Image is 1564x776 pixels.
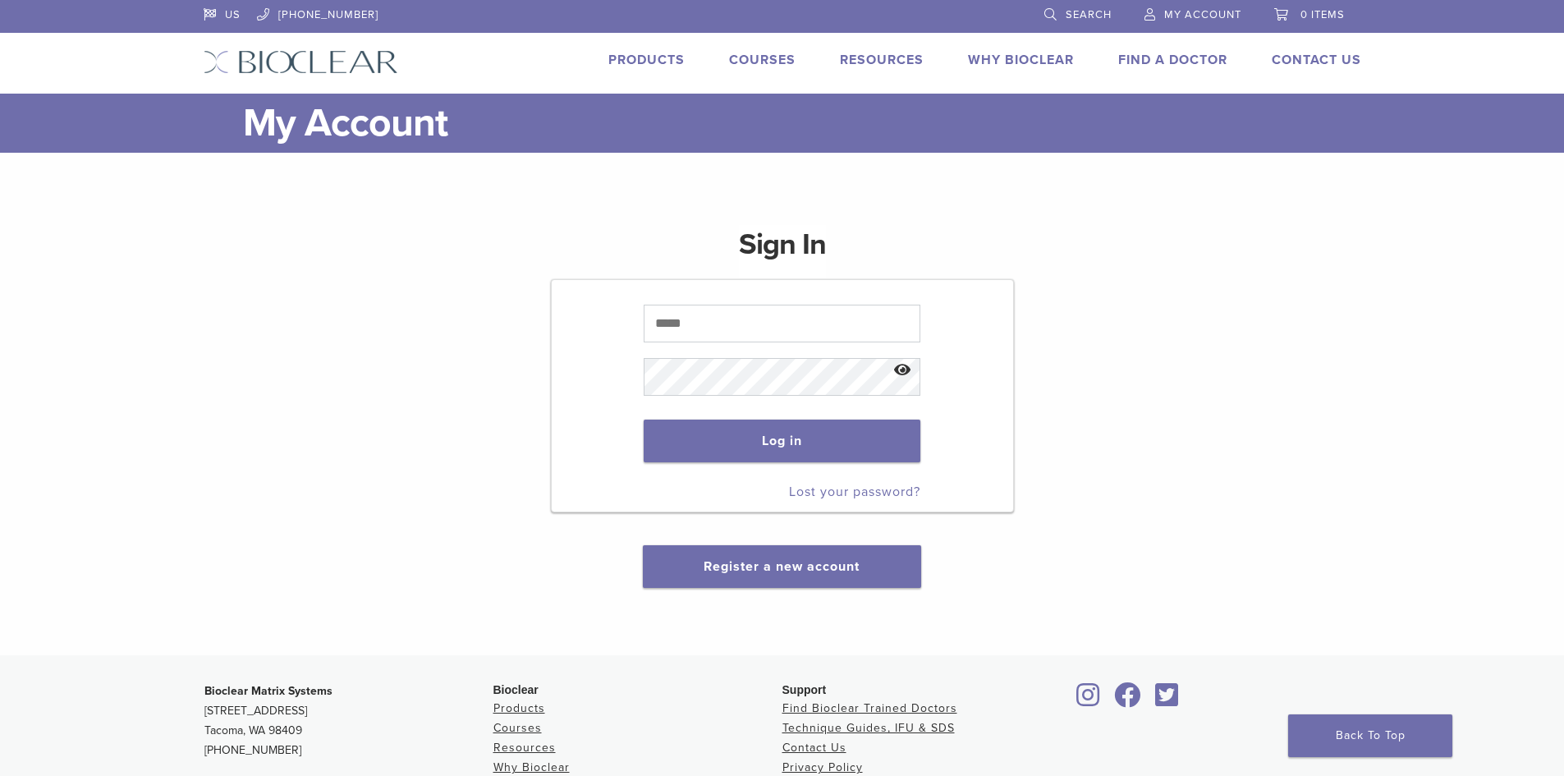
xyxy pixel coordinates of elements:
span: Support [782,683,827,696]
a: Register a new account [704,558,860,575]
a: Products [493,701,545,715]
a: Bioclear [1071,692,1106,709]
a: Products [608,52,685,68]
a: Find A Doctor [1118,52,1227,68]
button: Register a new account [643,545,920,588]
a: Find Bioclear Trained Doctors [782,701,957,715]
span: My Account [1164,8,1241,21]
a: Back To Top [1288,714,1452,757]
a: Why Bioclear [968,52,1074,68]
span: Bioclear [493,683,539,696]
h1: Sign In [739,225,826,278]
a: Contact Us [1272,52,1361,68]
a: Resources [493,741,556,755]
button: Log in [644,420,920,462]
span: 0 items [1300,8,1345,21]
img: Bioclear [204,50,398,74]
a: Resources [840,52,924,68]
button: Show password [885,350,920,392]
span: Search [1066,8,1112,21]
h1: My Account [243,94,1361,153]
a: Lost your password? [789,484,920,500]
p: [STREET_ADDRESS] Tacoma, WA 98409 [PHONE_NUMBER] [204,682,493,760]
a: Why Bioclear [493,760,570,774]
a: Courses [493,721,542,735]
a: Bioclear [1109,692,1147,709]
a: Contact Us [782,741,846,755]
strong: Bioclear Matrix Systems [204,684,333,698]
a: Courses [729,52,796,68]
a: Bioclear [1150,692,1185,709]
a: Technique Guides, IFU & SDS [782,721,955,735]
a: Privacy Policy [782,760,863,774]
